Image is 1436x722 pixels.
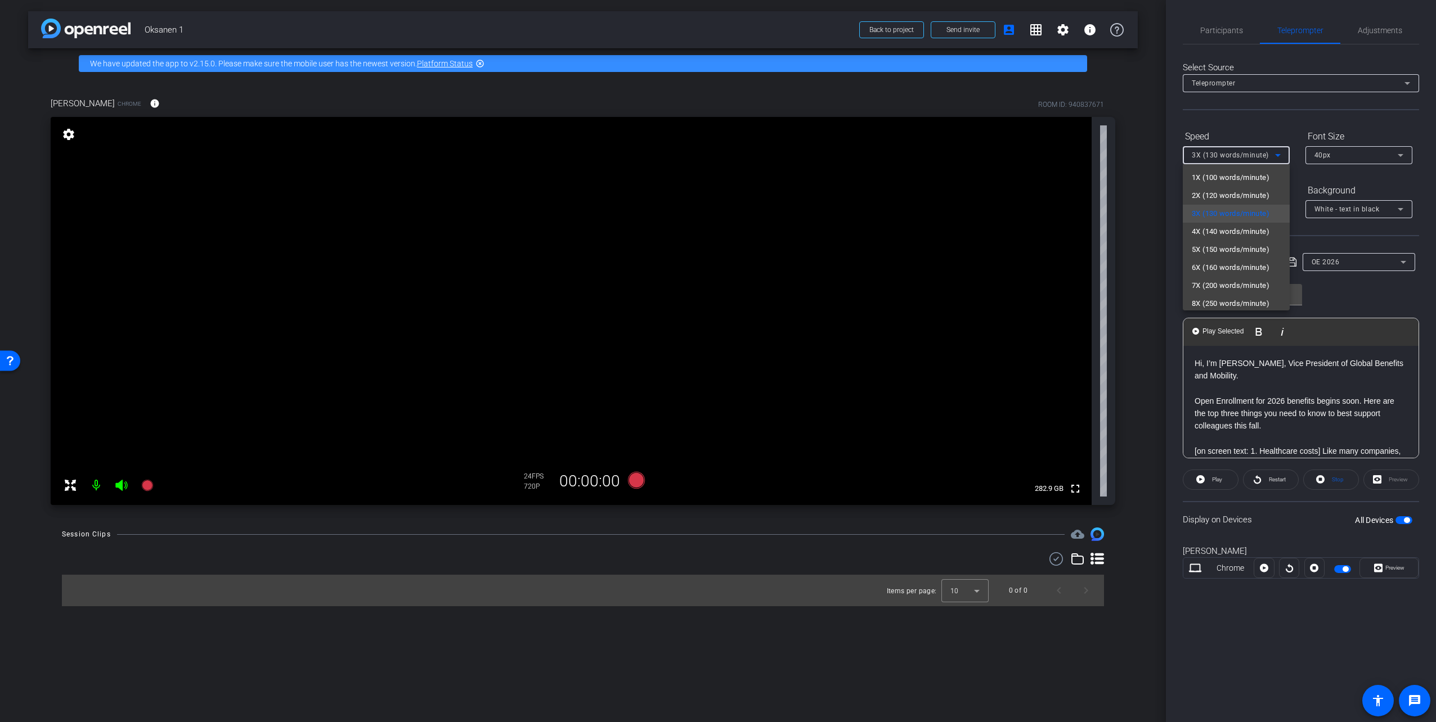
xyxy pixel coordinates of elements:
span: 6X (160 words/minute) [1192,261,1269,274]
span: 2X (120 words/minute) [1192,189,1269,202]
span: 5X (150 words/minute) [1192,243,1269,256]
span: 8X (250 words/minute) [1192,297,1269,310]
span: 1X (100 words/minute) [1192,171,1269,184]
span: 3X (130 words/minute) [1192,207,1269,220]
span: 4X (140 words/minute) [1192,225,1269,238]
span: 7X (200 words/minute) [1192,279,1269,292]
